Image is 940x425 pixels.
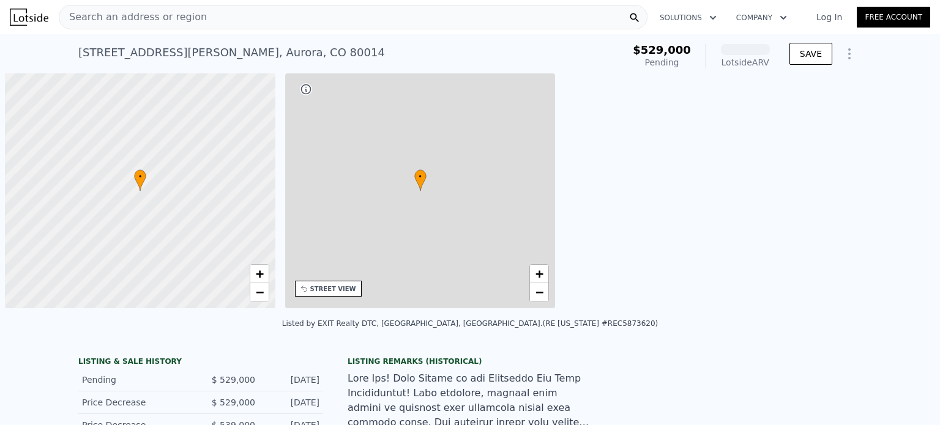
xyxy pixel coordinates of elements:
[535,284,543,300] span: −
[78,357,323,369] div: LISTING & SALE HISTORY
[789,43,832,65] button: SAVE
[857,7,930,28] a: Free Account
[726,7,797,29] button: Company
[59,10,207,24] span: Search an address or region
[414,171,427,182] span: •
[535,266,543,281] span: +
[212,375,255,385] span: $ 529,000
[265,374,319,386] div: [DATE]
[721,56,770,68] div: Lotside ARV
[348,357,592,366] div: Listing Remarks (Historical)
[250,283,269,301] a: Zoom out
[250,265,269,283] a: Zoom in
[10,9,48,26] img: Lotside
[78,44,385,61] div: [STREET_ADDRESS][PERSON_NAME] , Aurora , CO 80014
[255,266,263,281] span: +
[802,11,857,23] a: Log In
[633,56,691,68] div: Pending
[134,171,146,182] span: •
[265,396,319,408] div: [DATE]
[255,284,263,300] span: −
[650,7,726,29] button: Solutions
[530,265,548,283] a: Zoom in
[82,396,191,408] div: Price Decrease
[310,284,356,294] div: STREET VIEW
[530,283,548,301] a: Zoom out
[414,169,427,191] div: •
[82,374,191,386] div: Pending
[633,43,691,56] span: $529,000
[837,42,862,66] button: Show Options
[212,397,255,407] span: $ 529,000
[282,319,658,328] div: Listed by EXIT Realty DTC, [GEOGRAPHIC_DATA], [GEOGRAPHIC_DATA]. (RE [US_STATE] #REC5873620)
[134,169,146,191] div: •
